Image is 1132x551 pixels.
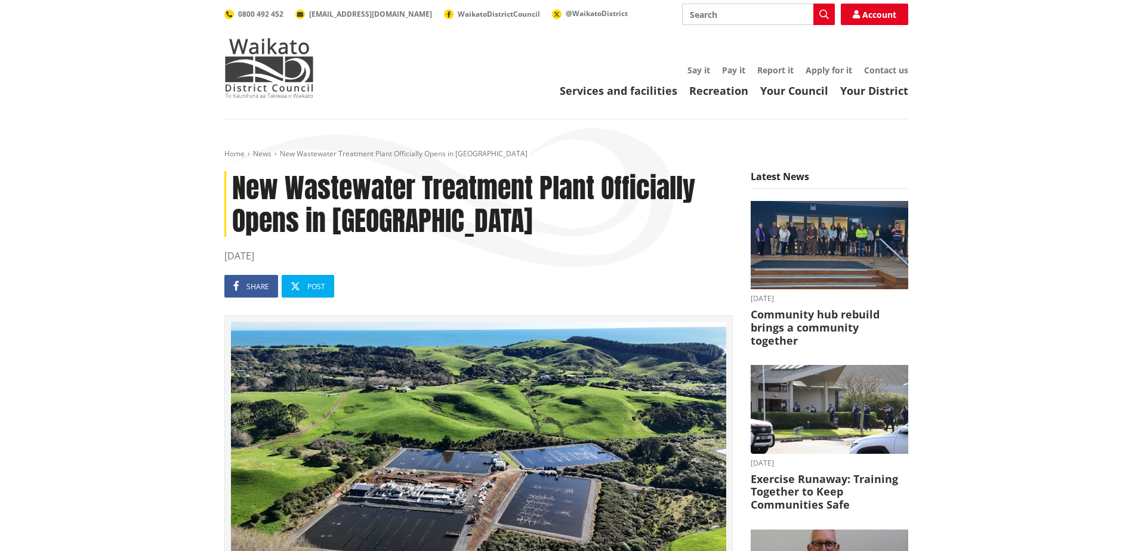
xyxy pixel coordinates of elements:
span: WaikatoDistrictCouncil [458,9,540,19]
a: Contact us [864,64,908,76]
img: AOS Exercise Runaway [751,365,908,454]
h3: Exercise Runaway: Training Together to Keep Communities Safe [751,473,908,512]
img: Glen Afton and Pukemiro Districts Community Hub [751,201,908,290]
span: Post [307,281,325,292]
a: Report it [757,64,794,76]
a: Post [282,275,334,298]
a: [EMAIL_ADDRESS][DOMAIN_NAME] [295,9,432,19]
h1: New Wastewater Treatment Plant Officially Opens in [GEOGRAPHIC_DATA] [224,171,733,237]
span: New Wastewater Treatment Plant Officially Opens in [GEOGRAPHIC_DATA] [280,148,528,159]
h3: Community hub rebuild brings a community together [751,308,908,347]
span: 0800 492 452 [238,9,283,19]
span: @WaikatoDistrict [566,8,628,18]
a: Recreation [689,83,748,98]
a: @WaikatoDistrict [552,8,628,18]
a: Your District [840,83,908,98]
nav: breadcrumb [224,149,908,159]
a: Your Council [760,83,828,98]
time: [DATE] [224,249,733,263]
time: [DATE] [751,460,908,467]
time: [DATE] [751,295,908,302]
a: A group of people stands in a line on a wooden deck outside a modern building, smiling. The mood ... [751,201,908,347]
a: Share [224,275,278,298]
span: Share [246,281,269,292]
a: Apply for it [806,64,852,76]
a: Account [841,4,908,25]
input: Search input [682,4,835,25]
a: Services and facilities [560,83,677,98]
a: Say it [687,64,710,76]
a: WaikatoDistrictCouncil [444,9,540,19]
span: [EMAIL_ADDRESS][DOMAIN_NAME] [309,9,432,19]
a: [DATE] Exercise Runaway: Training Together to Keep Communities Safe [751,365,908,511]
a: Home [224,148,245,159]
a: News [253,148,272,159]
h5: Latest News [751,171,908,189]
a: 0800 492 452 [224,9,283,19]
img: Waikato District Council - Te Kaunihera aa Takiwaa o Waikato [224,38,314,98]
a: Pay it [722,64,745,76]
